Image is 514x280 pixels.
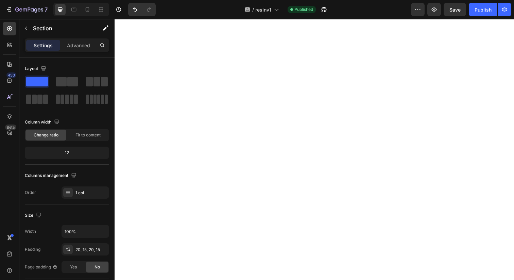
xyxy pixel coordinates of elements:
[75,190,107,196] div: 1 col
[475,6,492,13] div: Publish
[294,6,313,13] span: Published
[25,264,58,270] div: Page padding
[6,72,16,78] div: 450
[67,42,90,49] p: Advanced
[34,132,58,138] span: Change ratio
[45,5,48,14] p: 7
[25,64,48,73] div: Layout
[444,3,466,16] button: Save
[70,264,77,270] span: Yes
[25,211,43,220] div: Size
[25,228,36,234] div: Width
[115,19,514,280] iframe: Design area
[75,247,107,253] div: 20, 15, 20, 15
[449,7,461,13] span: Save
[25,190,36,196] div: Order
[33,24,89,32] p: Section
[255,6,271,13] span: resinv1
[95,264,100,270] span: No
[469,3,497,16] button: Publish
[75,132,101,138] span: Fit to content
[26,148,108,158] div: 12
[25,246,40,252] div: Padding
[128,3,156,16] div: Undo/Redo
[25,118,61,127] div: Column width
[252,6,254,13] span: /
[62,225,109,237] input: Auto
[491,247,507,263] iframe: Intercom live chat
[3,3,51,16] button: 7
[34,42,53,49] p: Settings
[5,125,16,130] div: Beta
[25,171,78,180] div: Columns management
